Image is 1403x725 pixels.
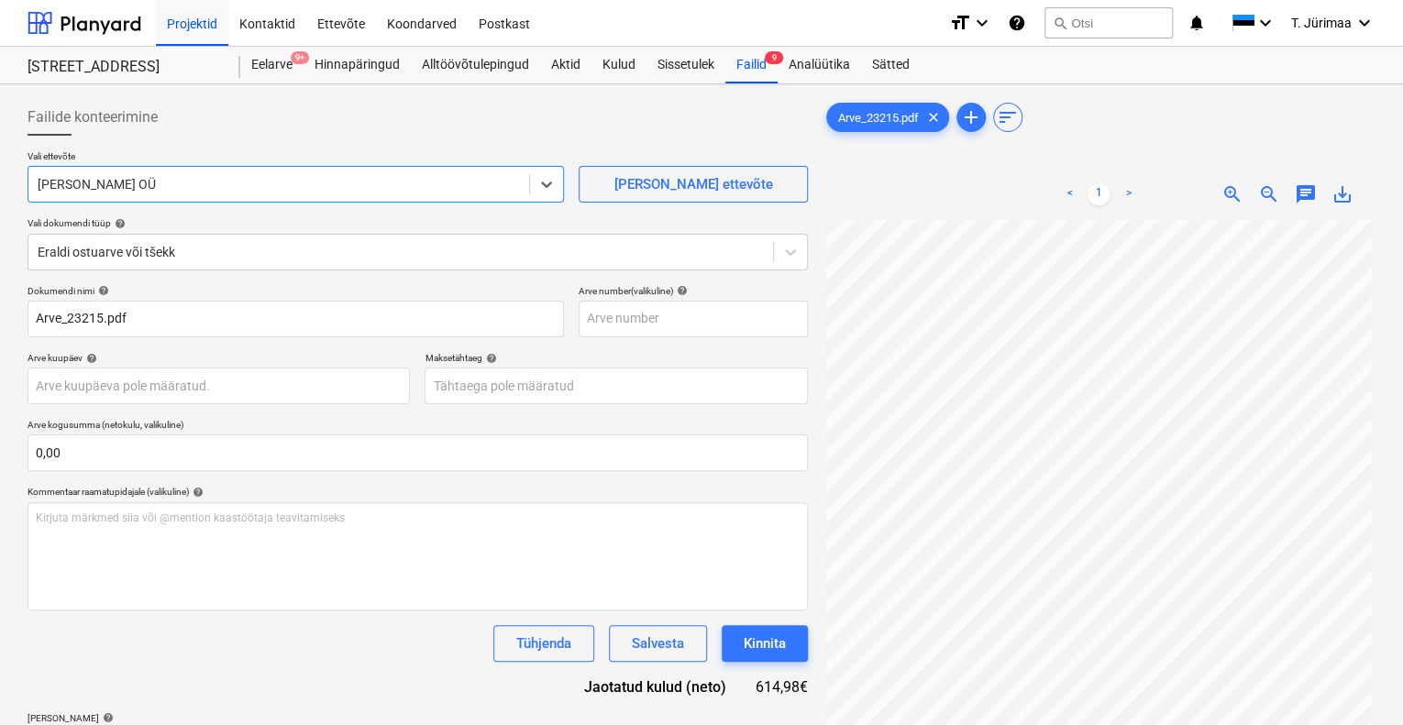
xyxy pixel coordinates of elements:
[111,218,126,229] span: help
[725,47,778,83] a: Failid9
[1258,183,1280,205] span: zoom_out
[493,625,594,662] button: Tühjenda
[28,368,410,404] input: Arve kuupäeva pole määratud.
[1117,183,1139,205] a: Next page
[1188,12,1206,34] i: notifications
[1295,183,1317,205] span: chat
[1053,16,1067,30] span: search
[1291,16,1352,30] span: T. Jürimaa
[960,106,982,128] span: add
[744,632,786,655] div: Kinnita
[609,625,707,662] button: Salvesta
[971,12,993,34] i: keyboard_arrow_down
[579,301,808,337] input: Arve number
[28,150,564,166] p: Vali ettevõte
[591,47,646,83] a: Kulud
[1221,183,1243,205] span: zoom_in
[28,285,564,297] div: Dokumendi nimi
[826,103,949,132] div: Arve_23215.pdf
[1353,12,1375,34] i: keyboard_arrow_down
[1044,7,1173,38] button: Otsi
[189,487,204,498] span: help
[28,217,808,229] div: Vali dokumendi tüüp
[725,47,778,83] div: Failid
[99,712,114,723] span: help
[1311,637,1403,725] iframe: Chat Widget
[861,47,921,83] a: Sätted
[425,368,807,404] input: Tähtaega pole määratud
[756,676,808,698] div: 614,98€
[28,712,564,724] div: [PERSON_NAME]
[765,51,783,64] span: 9
[949,12,971,34] i: format_size
[291,51,309,64] span: 9+
[28,58,218,77] div: [STREET_ADDRESS]
[827,111,930,125] span: Arve_23215.pdf
[1008,12,1026,34] i: Abikeskus
[481,353,496,364] span: help
[997,106,1019,128] span: sort
[673,285,688,296] span: help
[425,352,807,364] div: Maksetähtaeg
[922,106,945,128] span: clear
[83,353,97,364] span: help
[646,47,725,83] a: Sissetulek
[28,419,808,434] p: Arve kogusumma (netokulu, valikuline)
[28,352,410,364] div: Arve kuupäev
[540,47,591,83] a: Aktid
[411,47,540,83] a: Alltöövõtulepingud
[28,434,808,471] input: Arve kogusumma (netokulu, valikuline)
[94,285,109,296] span: help
[579,166,808,203] button: [PERSON_NAME] ettevõte
[304,47,411,83] a: Hinnapäringud
[28,106,158,128] span: Failide konteerimine
[240,47,304,83] a: Eelarve9+
[28,486,808,498] div: Kommentaar raamatupidajale (valikuline)
[1254,12,1276,34] i: keyboard_arrow_down
[778,47,861,83] a: Analüütika
[240,47,304,83] div: Eelarve
[722,625,808,662] button: Kinnita
[579,285,808,297] div: Arve number (valikuline)
[516,632,571,655] div: Tühjenda
[1088,183,1110,205] a: Page 1 is your current page
[613,172,772,196] div: [PERSON_NAME] ettevõte
[632,632,684,655] div: Salvesta
[569,676,756,698] div: Jaotatud kulud (neto)
[1331,183,1353,205] span: save_alt
[1058,183,1080,205] a: Previous page
[28,301,564,337] input: Dokumendi nimi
